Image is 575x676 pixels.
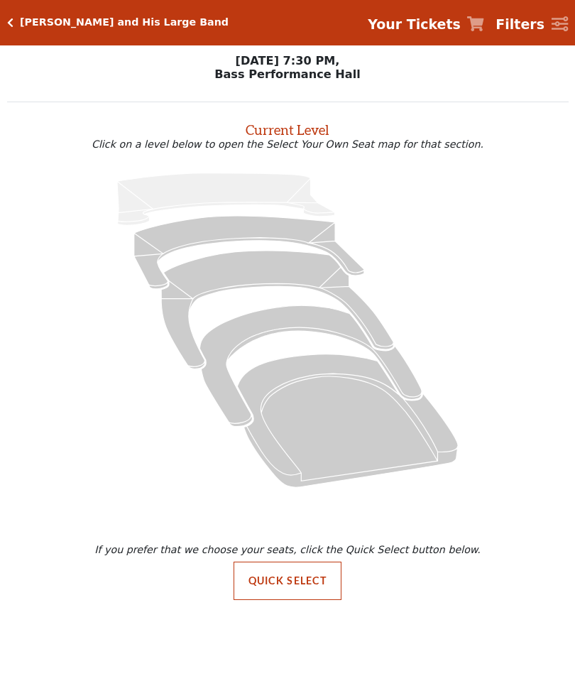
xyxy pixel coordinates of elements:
[20,16,229,28] h5: [PERSON_NAME] and His Large Band
[10,544,565,555] p: If you prefer that we choose your seats, click the Quick Select button below.
[495,16,544,32] strong: Filters
[7,138,569,150] p: Click on a level below to open the Select Your Own Seat map for that section.
[368,14,484,35] a: Your Tickets
[117,173,335,225] path: Upper Gallery - Seats Available: 0
[7,54,569,81] p: [DATE] 7:30 PM, Bass Performance Hall
[234,562,342,600] button: Quick Select
[495,14,568,35] a: Filters
[237,354,458,486] path: Orchestra / Parterre Circle - Seats Available: 24
[134,216,364,289] path: Lower Gallery - Seats Available: 245
[7,116,569,138] h2: Current Level
[7,18,13,28] a: Click here to go back to filters
[368,16,461,32] strong: Your Tickets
